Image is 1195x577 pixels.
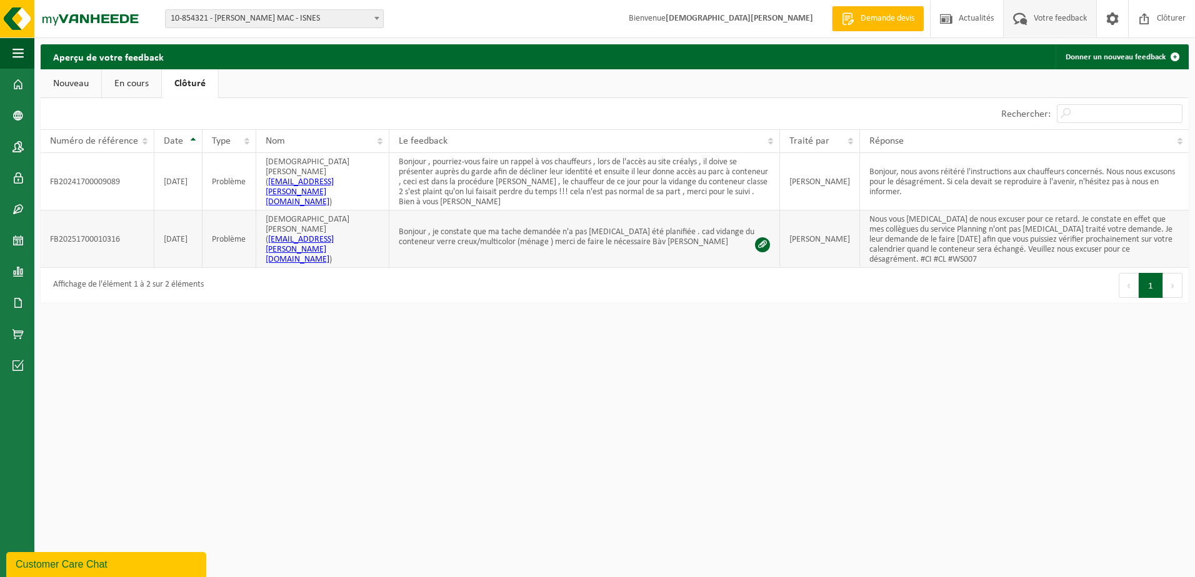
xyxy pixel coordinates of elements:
td: FB20251700010316 [41,210,154,268]
td: Bonjour , je constate que ma tache demandée n'a pas [MEDICAL_DATA] été planifiée . cad vidange du... [389,210,779,268]
a: [EMAIL_ADDRESS][PERSON_NAME][DOMAIN_NAME] [266,177,334,207]
button: 1 [1139,273,1163,298]
a: Demande devis [832,6,924,31]
td: Problème [202,210,256,268]
span: Date [164,136,183,146]
span: Type [212,136,231,146]
span: 10-854321 - ELIA CRÉALYS MAC - ISNES [166,10,383,27]
span: Réponse [869,136,904,146]
button: Next [1163,273,1182,298]
a: En cours [102,69,161,98]
td: Bonjour, nous avons réitéré l'instructions aux chauffeurs concernés. Nous nous excusons pour le d... [860,153,1189,210]
div: Affichage de l'élément 1 à 2 sur 2 éléments [47,274,204,297]
a: Nouveau [41,69,101,98]
span: Le feedback [399,136,447,146]
td: [PERSON_NAME] [780,210,860,268]
button: Previous [1119,273,1139,298]
td: Bonjour , pourriez-vous faire un rappel à vos chauffeurs , lors de l'accès au site créalys , il d... [389,153,779,210]
td: [PERSON_NAME] [780,153,860,210]
td: [DEMOGRAPHIC_DATA][PERSON_NAME] ( ) [256,153,389,210]
a: [EMAIL_ADDRESS][PERSON_NAME][DOMAIN_NAME] [266,235,334,264]
td: [DATE] [154,210,202,268]
h2: Aperçu de votre feedback [41,44,176,69]
td: [DATE] [154,153,202,210]
a: Clôturé [162,69,218,98]
span: Numéro de référence [50,136,138,146]
td: [DEMOGRAPHIC_DATA][PERSON_NAME] ( ) [256,210,389,268]
span: Nom [266,136,285,146]
a: Donner un nouveau feedback [1056,44,1187,69]
span: 10-854321 - ELIA CRÉALYS MAC - ISNES [165,9,384,28]
label: Rechercher: [1001,109,1051,119]
iframe: chat widget [6,550,209,577]
span: Traité par [789,136,829,146]
td: Problème [202,153,256,210]
strong: [DEMOGRAPHIC_DATA][PERSON_NAME] [666,14,813,23]
td: FB20241700009089 [41,153,154,210]
span: Demande devis [857,12,917,25]
td: Nous vous [MEDICAL_DATA] de nous excuser pour ce retard. Je constate en effet que mes collègues d... [860,210,1189,268]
